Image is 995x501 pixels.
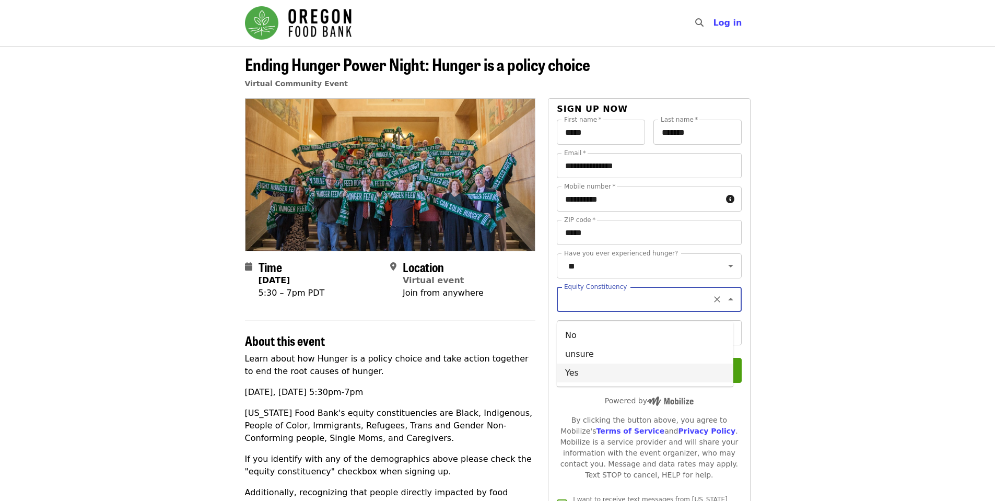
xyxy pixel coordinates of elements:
[705,13,750,33] button: Log in
[647,397,694,406] img: Powered by Mobilize
[403,288,484,298] span: Join from anywhere
[245,453,536,478] p: If you identify with any of the demographics above please check the "equity constituency" checkbo...
[245,262,252,272] i: calendar icon
[245,386,536,399] p: [DATE], [DATE] 5:30pm-7pm
[564,284,627,290] label: Equity Constituency
[557,345,733,364] li: unsure
[723,292,738,307] button: Close
[695,18,704,28] i: search icon
[564,150,586,156] label: Email
[710,292,724,307] button: Clear
[723,259,738,273] button: Open
[710,10,718,36] input: Search
[390,262,396,272] i: map-marker-alt icon
[245,99,535,250] img: Ending Hunger Power Night: Hunger is a policy choice organized by Oregon Food Bank
[557,120,645,145] input: First name
[403,258,444,276] span: Location
[678,427,735,435] a: Privacy Policy
[726,194,734,204] i: circle-info icon
[564,116,602,123] label: First name
[605,397,694,405] span: Powered by
[713,18,742,28] span: Log in
[557,104,628,114] span: Sign up now
[557,415,741,481] div: By clicking the button above, you agree to Mobilize's and . Mobilize is a service provider and wi...
[564,250,678,257] label: Have you ever experienced hunger?
[245,353,536,378] p: Learn about how Hunger is a policy choice and take action together to end the root causes of hunger.
[564,217,595,223] label: ZIP code
[245,79,348,88] a: Virtual Community Event
[245,407,536,445] p: [US_STATE] Food Bank's equity constituencies are Black, Indigenous, People of Color, Immigrants, ...
[596,427,664,435] a: Terms of Service
[557,153,741,178] input: Email
[653,120,742,145] input: Last name
[259,275,290,285] strong: [DATE]
[245,52,590,76] span: Ending Hunger Power Night: Hunger is a policy choice
[259,287,325,299] div: 5:30 – 7pm PDT
[245,331,325,349] span: About this event
[564,183,615,190] label: Mobile number
[245,6,352,40] img: Oregon Food Bank - Home
[259,258,282,276] span: Time
[557,364,733,382] li: Yes
[403,275,464,285] a: Virtual event
[557,326,733,345] li: No
[557,220,741,245] input: ZIP code
[557,187,721,212] input: Mobile number
[661,116,698,123] label: Last name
